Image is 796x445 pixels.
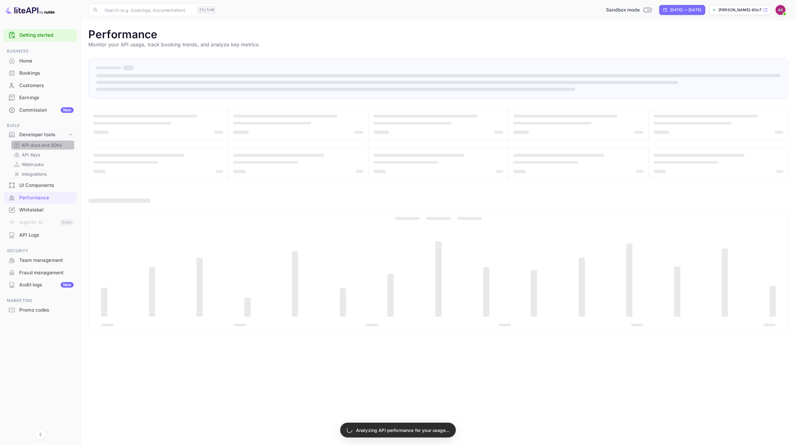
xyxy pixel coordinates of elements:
[11,141,74,150] div: API docs and SDKs
[14,171,72,177] a: Integrations
[4,129,77,140] div: Developer tools
[22,142,62,148] p: API docs and SDKs
[19,82,74,89] div: Customers
[4,55,77,67] a: Home
[4,29,77,42] div: Getting started
[19,32,74,39] a: Getting started
[11,160,74,169] div: Webhooks
[88,41,789,48] p: Monitor your API usage, track booking trends, and analyze key metrics.
[4,92,77,104] div: Earnings
[775,5,785,15] img: Ana Zuniga
[101,4,195,16] input: Search (e.g. bookings, documentation)
[670,7,701,13] div: [DATE] — [DATE]
[11,150,74,159] div: API Keys
[4,304,77,316] a: Promo codes
[22,161,44,168] p: Webhooks
[604,7,654,14] div: Switch to Production mode
[4,122,77,129] span: Build
[14,161,72,168] a: Webhooks
[19,107,74,114] div: Commission
[4,192,77,203] a: Performance
[19,281,74,289] div: Audit logs
[4,179,77,191] a: UI Components
[4,254,77,267] div: Team management
[19,194,74,202] div: Performance
[606,7,640,14] span: Sandbox mode
[19,131,67,138] div: Developer tools
[14,151,72,158] a: API Keys
[4,80,77,91] a: Customers
[197,6,216,14] div: Ctrl+K
[4,92,77,103] a: Earnings
[19,257,74,264] div: Team management
[356,427,449,433] p: Analyzing API performance for your usage...
[4,192,77,204] div: Performance
[4,248,77,254] span: Security
[14,142,72,148] a: API docs and SDKs
[22,171,47,177] p: Integrations
[5,5,55,15] img: LiteAPI logo
[4,179,77,192] div: UI Components
[19,206,74,214] div: Whitelabel
[61,107,74,113] div: New
[4,254,77,266] a: Team management
[88,28,789,41] h1: Performance
[19,182,74,189] div: UI Components
[4,204,77,216] a: Whitelabel
[4,104,77,116] a: CommissionNew
[4,67,77,79] a: Bookings
[22,151,40,158] p: API Keys
[19,58,74,65] div: Home
[4,267,77,279] div: Fraud management
[19,94,74,101] div: Earnings
[4,48,77,55] span: Business
[19,232,74,239] div: API Logs
[19,269,74,276] div: Fraud management
[19,307,74,314] div: Promo codes
[4,80,77,92] div: Customers
[4,279,77,290] a: Audit logsNew
[4,267,77,278] a: Fraud management
[4,297,77,304] span: Marketing
[35,429,46,440] button: Collapse navigation
[11,169,74,178] div: Integrations
[19,70,74,77] div: Bookings
[719,7,762,13] p: [PERSON_NAME]-60o7u.[PERSON_NAME]...
[61,282,74,288] div: New
[4,229,77,241] a: API Logs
